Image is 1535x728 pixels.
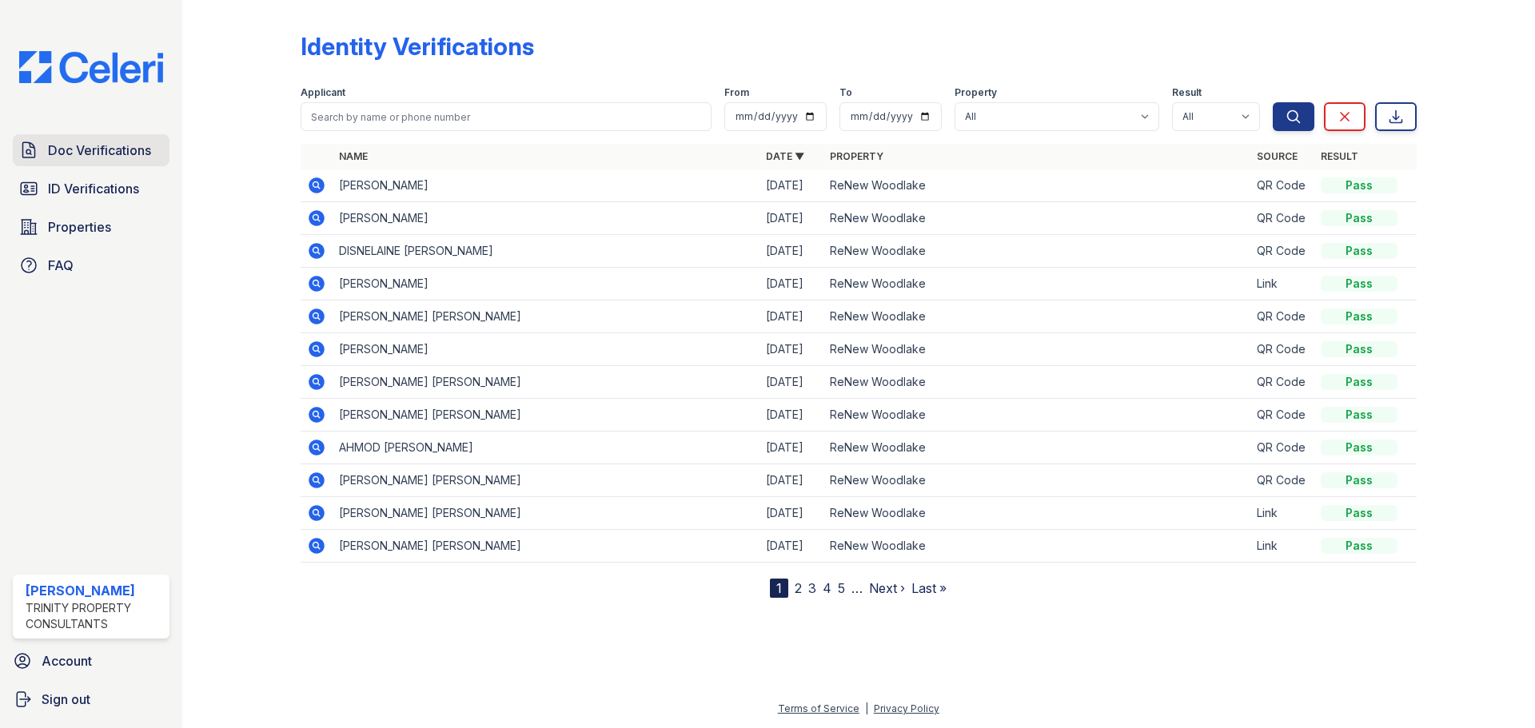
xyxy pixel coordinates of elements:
[724,86,749,99] label: From
[760,300,823,333] td: [DATE]
[760,399,823,432] td: [DATE]
[823,580,831,596] a: 4
[1250,399,1314,432] td: QR Code
[760,464,823,497] td: [DATE]
[1250,169,1314,202] td: QR Code
[1250,432,1314,464] td: QR Code
[851,579,863,598] span: …
[26,581,163,600] div: [PERSON_NAME]
[1321,538,1397,554] div: Pass
[760,530,823,563] td: [DATE]
[13,173,169,205] a: ID Verifications
[13,134,169,166] a: Doc Verifications
[823,333,1250,366] td: ReNew Woodlake
[839,86,852,99] label: To
[823,169,1250,202] td: ReNew Woodlake
[1250,333,1314,366] td: QR Code
[333,432,760,464] td: AHMOD [PERSON_NAME]
[48,141,151,160] span: Doc Verifications
[760,432,823,464] td: [DATE]
[778,702,859,714] a: Terms of Service
[1321,440,1397,455] div: Pass
[760,333,823,366] td: [DATE]
[333,202,760,235] td: [PERSON_NAME]
[1250,235,1314,268] td: QR Code
[48,217,111,237] span: Properties
[333,169,760,202] td: [PERSON_NAME]
[760,268,823,300] td: [DATE]
[42,651,92,670] span: Account
[1321,472,1397,488] div: Pass
[760,366,823,399] td: [DATE]
[823,497,1250,530] td: ReNew Woodlake
[1172,86,1202,99] label: Result
[1250,202,1314,235] td: QR Code
[333,333,760,366] td: [PERSON_NAME]
[333,235,760,268] td: DISNELAINE [PERSON_NAME]
[42,690,90,709] span: Sign out
[760,202,823,235] td: [DATE]
[830,150,883,162] a: Property
[333,497,760,530] td: [PERSON_NAME] [PERSON_NAME]
[48,179,139,198] span: ID Verifications
[26,600,163,632] div: Trinity Property Consultants
[823,366,1250,399] td: ReNew Woodlake
[874,702,939,714] a: Privacy Policy
[823,268,1250,300] td: ReNew Woodlake
[48,256,74,275] span: FAQ
[1250,268,1314,300] td: Link
[1321,276,1397,292] div: Pass
[823,530,1250,563] td: ReNew Woodlake
[301,102,712,131] input: Search by name or phone number
[823,399,1250,432] td: ReNew Woodlake
[6,683,176,715] a: Sign out
[955,86,997,99] label: Property
[13,211,169,243] a: Properties
[823,464,1250,497] td: ReNew Woodlake
[766,150,804,162] a: Date ▼
[339,150,368,162] a: Name
[333,366,760,399] td: [PERSON_NAME] [PERSON_NAME]
[760,497,823,530] td: [DATE]
[760,235,823,268] td: [DATE]
[13,249,169,281] a: FAQ
[1321,341,1397,357] div: Pass
[1250,300,1314,333] td: QR Code
[1250,366,1314,399] td: QR Code
[808,580,816,596] a: 3
[760,169,823,202] td: [DATE]
[823,432,1250,464] td: ReNew Woodlake
[301,32,534,61] div: Identity Verifications
[911,580,947,596] a: Last »
[795,580,802,596] a: 2
[838,580,845,596] a: 5
[6,645,176,677] a: Account
[1257,150,1298,162] a: Source
[1321,374,1397,390] div: Pass
[865,702,868,714] div: |
[823,235,1250,268] td: ReNew Woodlake
[1321,243,1397,259] div: Pass
[333,300,760,333] td: [PERSON_NAME] [PERSON_NAME]
[1321,308,1397,324] div: Pass
[333,464,760,497] td: [PERSON_NAME] [PERSON_NAME]
[333,530,760,563] td: [PERSON_NAME] [PERSON_NAME]
[770,579,788,598] div: 1
[869,580,905,596] a: Next ›
[1321,210,1397,226] div: Pass
[301,86,345,99] label: Applicant
[1250,497,1314,530] td: Link
[333,399,760,432] td: [PERSON_NAME] [PERSON_NAME]
[1321,505,1397,521] div: Pass
[1250,464,1314,497] td: QR Code
[823,300,1250,333] td: ReNew Woodlake
[1250,530,1314,563] td: Link
[1321,407,1397,423] div: Pass
[1321,150,1358,162] a: Result
[1321,177,1397,193] div: Pass
[823,202,1250,235] td: ReNew Woodlake
[6,51,176,83] img: CE_Logo_Blue-a8612792a0a2168367f1c8372b55b34899dd931a85d93a1a3d3e32e68fde9ad4.png
[333,268,760,300] td: [PERSON_NAME]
